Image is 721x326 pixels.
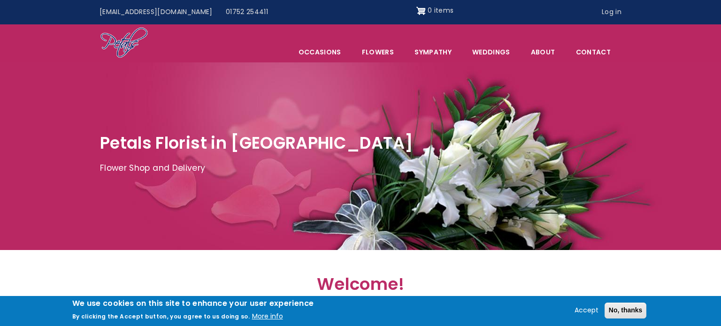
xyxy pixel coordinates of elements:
[521,42,565,62] a: About
[571,305,602,316] button: Accept
[93,3,219,21] a: [EMAIL_ADDRESS][DOMAIN_NAME]
[289,42,351,62] span: Occasions
[405,42,461,62] a: Sympathy
[462,42,520,62] span: Weddings
[156,274,565,299] h2: Welcome!
[595,3,628,21] a: Log in
[566,42,621,62] a: Contact
[72,312,250,320] p: By clicking the Accept button, you agree to us doing so.
[72,298,314,309] h2: We use cookies on this site to enhance your user experience
[100,27,148,60] img: Home
[605,303,647,318] button: No, thanks
[219,3,275,21] a: 01752 254411
[252,311,283,322] button: More info
[100,131,413,154] span: Petals Florist in [GEOGRAPHIC_DATA]
[352,42,404,62] a: Flowers
[100,161,621,175] p: Flower Shop and Delivery
[416,3,454,18] a: Shopping cart 0 items
[428,6,453,15] span: 0 items
[416,3,426,18] img: Shopping cart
